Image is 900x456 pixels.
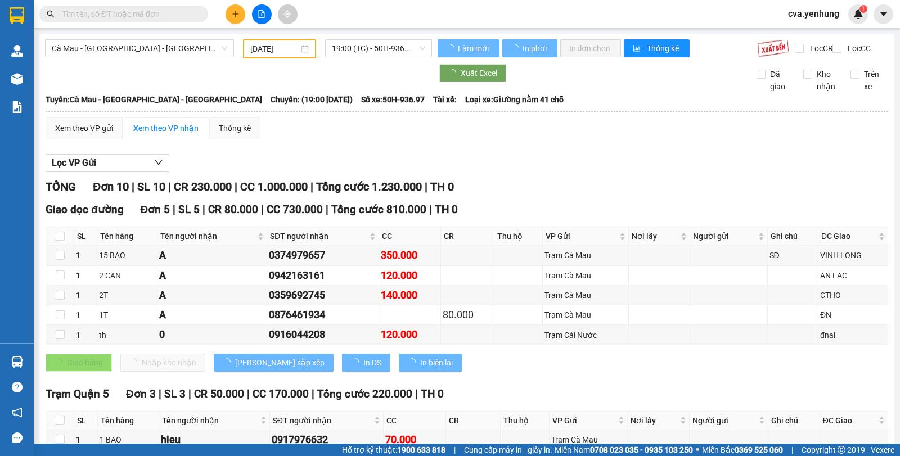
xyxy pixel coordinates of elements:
th: SL [74,227,97,246]
span: | [429,203,432,216]
span: Thống kê [647,42,681,55]
span: Tổng cước 810.000 [331,203,426,216]
span: Trên xe [859,68,889,93]
b: Tuyến: Cà Mau - [GEOGRAPHIC_DATA] - [GEOGRAPHIC_DATA] [46,95,262,104]
div: 120.000 [381,327,439,342]
div: ĐN [820,309,886,321]
div: 15 BAO [99,249,155,261]
th: Thu hộ [501,412,550,430]
span: Tên người nhận [162,414,258,427]
span: SĐT người nhận [270,230,367,242]
span: Xuất Excel [461,67,497,79]
img: solution-icon [11,101,23,113]
span: caret-down [879,9,889,19]
span: Đơn 3 [126,387,156,400]
input: Tìm tên, số ĐT hoặc mã đơn [62,8,195,20]
div: VINH LONG [820,249,886,261]
span: Miền Nam [555,444,693,456]
div: 2 CAN [99,269,155,282]
th: CC [379,227,441,246]
span: down [154,158,163,167]
img: warehouse-icon [11,45,23,57]
th: Tên hàng [97,227,157,246]
td: Trạm Cà Mau [550,430,628,450]
span: TH 0 [430,180,454,193]
span: | [310,180,313,193]
div: hieu [161,432,268,448]
button: Giao hàng [46,354,112,372]
strong: 0708 023 035 - 0935 103 250 [590,445,693,454]
span: aim [283,10,291,18]
th: CR [441,227,494,246]
span: Kho nhận [812,68,841,93]
div: 0359692745 [269,287,377,303]
td: Trạm Cà Mau [543,305,629,325]
div: Trạm Cà Mau [544,309,627,321]
span: SL 5 [178,203,200,216]
span: SĐT người nhận [273,414,372,427]
span: | [425,180,427,193]
span: In biên lai [420,356,453,369]
img: 9k= [757,39,789,57]
span: message [12,432,22,443]
span: Hỗ trợ kỹ thuật: [342,444,445,456]
span: 19:00 (TC) - 50H-936.97 [332,40,425,57]
div: 1 [76,289,95,301]
div: 0917976632 [272,432,381,448]
strong: 0369 525 060 [735,445,783,454]
span: Tổng cước 220.000 [317,387,412,400]
span: | [326,203,328,216]
div: 2T [99,289,155,301]
td: 0876461934 [267,305,379,325]
td: 0374979657 [267,246,379,265]
div: Xem theo VP gửi [55,122,113,134]
div: Xem theo VP nhận [133,122,199,134]
div: A [159,307,264,323]
div: 0 [159,327,264,342]
span: loading [351,358,363,366]
div: Trạm Cà Mau [544,289,627,301]
span: CR 50.000 [194,387,244,400]
span: Cà Mau - Sài Gòn - Đồng Nai [52,40,227,57]
span: | [132,180,134,193]
div: A [159,287,264,303]
sup: 1 [859,5,867,13]
span: | [235,180,237,193]
span: Chuyến: (19:00 [DATE]) [271,93,353,106]
span: Trạm Quận 5 [46,387,109,400]
span: loading [447,44,456,52]
td: 0917976632 [270,430,384,450]
span: CC 170.000 [253,387,309,400]
span: copyright [838,446,845,454]
span: Nơi lấy [632,230,678,242]
img: warehouse-icon [11,356,23,368]
button: Xuất Excel [439,64,506,82]
span: TH 0 [421,387,444,400]
div: 1 [76,309,95,321]
td: A [157,305,267,325]
span: Tên người nhận [160,230,255,242]
span: TỔNG [46,180,76,193]
div: 70.000 [385,432,444,448]
div: 120.000 [381,268,439,283]
span: | [261,203,264,216]
div: A [159,268,264,283]
div: 1 [76,269,95,282]
span: CR 80.000 [208,203,258,216]
td: A [157,286,267,305]
span: | [188,387,191,400]
span: In phơi [523,42,548,55]
div: 140.000 [381,287,439,303]
td: Trạm Cái Nước [543,325,629,345]
th: Tên hàng [98,412,159,430]
button: Làm mới [438,39,499,57]
span: ĐC Giao [821,230,876,242]
td: Trạm Cà Mau [543,246,629,265]
span: CC 730.000 [267,203,323,216]
button: aim [278,4,298,24]
strong: 1900 633 818 [397,445,445,454]
span: TH 0 [435,203,458,216]
div: SĐ [769,249,816,261]
td: Trạm Cà Mau [543,266,629,286]
span: CR 230.000 [174,180,232,193]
